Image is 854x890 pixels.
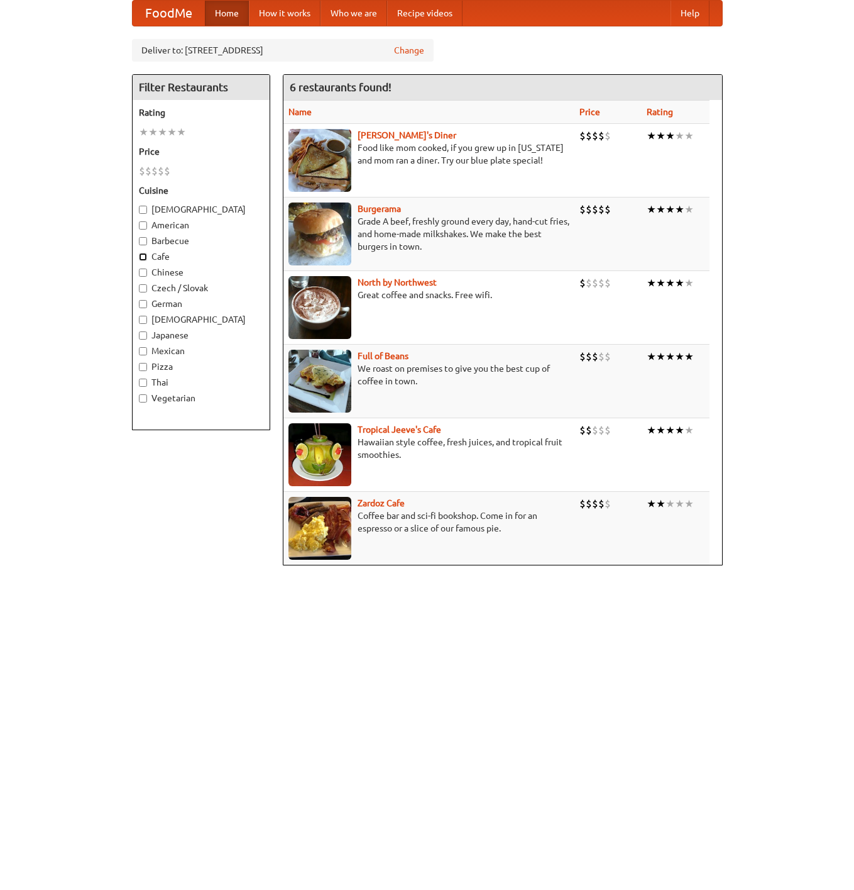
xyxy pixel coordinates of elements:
[205,1,249,26] a: Home
[288,129,351,192] img: sallys.jpg
[592,497,598,511] li: $
[592,203,598,216] li: $
[139,219,263,231] label: American
[139,250,263,263] label: Cafe
[647,276,656,290] li: ★
[586,497,592,511] li: $
[139,235,263,247] label: Barbecue
[598,423,605,437] li: $
[592,423,598,437] li: $
[605,129,611,143] li: $
[139,106,263,119] h5: Rating
[656,350,665,364] li: ★
[656,203,665,216] li: ★
[684,129,694,143] li: ★
[579,107,600,117] a: Price
[387,1,463,26] a: Recipe videos
[139,345,263,357] label: Mexican
[151,164,158,178] li: $
[139,316,147,324] input: [DEMOGRAPHIC_DATA]
[288,436,569,461] p: Hawaiian style coffee, fresh juices, and tropical fruit smoothies.
[647,497,656,511] li: ★
[579,350,586,364] li: $
[605,497,611,511] li: $
[684,276,694,290] li: ★
[139,253,147,261] input: Cafe
[598,497,605,511] li: $
[675,350,684,364] li: ★
[288,215,569,253] p: Grade A beef, freshly ground every day, hand-cut fries, and home-made milkshakes. We make the bes...
[288,350,351,413] img: beans.jpg
[605,203,611,216] li: $
[288,289,569,301] p: Great coffee and snacks. Free wifi.
[358,277,437,287] a: North by Northwest
[288,203,351,265] img: burgerama.jpg
[139,347,147,355] input: Mexican
[139,379,147,387] input: Thai
[139,331,147,340] input: Japanese
[139,313,263,326] label: [DEMOGRAPHIC_DATA]
[288,142,569,167] p: Food like mom cooked, if you grew up in [US_STATE] and mom ran a diner. Try our blue plate special!
[139,237,147,245] input: Barbecue
[656,129,665,143] li: ★
[665,129,675,143] li: ★
[586,276,592,290] li: $
[586,203,592,216] li: $
[684,350,694,364] li: ★
[665,350,675,364] li: ★
[647,423,656,437] li: ★
[675,276,684,290] li: ★
[358,351,408,361] a: Full of Beans
[598,129,605,143] li: $
[132,39,434,62] div: Deliver to: [STREET_ADDRESS]
[139,376,263,389] label: Thai
[684,203,694,216] li: ★
[592,350,598,364] li: $
[647,129,656,143] li: ★
[586,423,592,437] li: $
[647,203,656,216] li: ★
[598,276,605,290] li: $
[139,221,147,230] input: American
[671,1,709,26] a: Help
[579,423,586,437] li: $
[665,423,675,437] li: ★
[288,362,569,387] p: We roast on premises to give you the best cup of coffee in town.
[133,1,205,26] a: FoodMe
[133,75,270,100] h4: Filter Restaurants
[139,125,148,139] li: ★
[139,329,263,342] label: Japanese
[598,203,605,216] li: $
[158,125,167,139] li: ★
[656,276,665,290] li: ★
[598,350,605,364] li: $
[139,392,263,404] label: Vegetarian
[586,129,592,143] li: $
[358,425,441,435] a: Tropical Jeeve's Cafe
[139,300,147,308] input: German
[579,129,586,143] li: $
[139,394,147,403] input: Vegetarian
[675,497,684,511] li: ★
[579,276,586,290] li: $
[167,125,177,139] li: ★
[148,125,158,139] li: ★
[358,130,456,140] a: [PERSON_NAME]'s Diner
[288,107,312,117] a: Name
[665,276,675,290] li: ★
[139,282,263,294] label: Czech / Slovak
[288,509,569,535] p: Coffee bar and sci-fi bookshop. Come in for an espresso or a slice of our famous pie.
[320,1,387,26] a: Who we are
[592,276,598,290] li: $
[139,363,147,371] input: Pizza
[358,498,405,508] b: Zardoz Cafe
[586,350,592,364] li: $
[290,81,391,93] ng-pluralize: 6 restaurants found!
[139,284,147,292] input: Czech / Slovak
[675,423,684,437] li: ★
[647,107,673,117] a: Rating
